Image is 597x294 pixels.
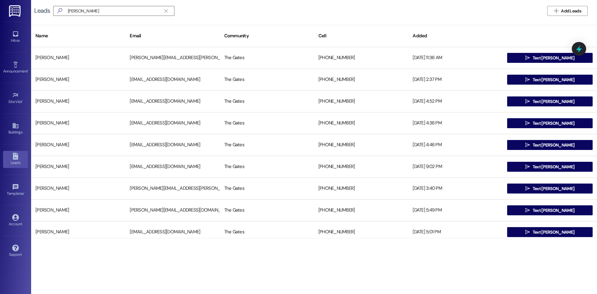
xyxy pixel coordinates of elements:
[408,73,502,86] div: [DATE] 2:37 PM
[220,139,314,151] div: The Gates
[125,73,220,86] div: [EMAIL_ADDRESS][DOMAIN_NAME]
[220,204,314,217] div: The Gates
[525,186,530,191] i: 
[533,164,574,170] span: Text [PERSON_NAME]
[408,95,502,108] div: [DATE] 4:52 PM
[125,204,220,217] div: [PERSON_NAME][EMAIL_ADDRESS][DOMAIN_NAME]
[408,204,502,217] div: [DATE] 5:49 PM
[314,28,408,44] div: Cell
[31,161,125,173] div: [PERSON_NAME]
[31,95,125,108] div: [PERSON_NAME]
[533,55,574,61] span: Text [PERSON_NAME]
[314,204,408,217] div: [PHONE_NUMBER]
[314,52,408,64] div: [PHONE_NUMBER]
[525,99,530,104] i: 
[408,117,502,129] div: [DATE] 4:36 PM
[561,8,581,14] span: Add Leads
[314,226,408,238] div: [PHONE_NUMBER]
[533,185,574,192] span: Text [PERSON_NAME]
[31,182,125,195] div: [PERSON_NAME]
[34,7,50,14] div: Leads
[408,139,502,151] div: [DATE] 4:46 PM
[408,28,502,44] div: Added
[408,226,502,238] div: [DATE] 5:01 PM
[220,117,314,129] div: The Gates
[125,95,220,108] div: [EMAIL_ADDRESS][DOMAIN_NAME]
[525,121,530,126] i: 
[3,182,28,198] a: Templates •
[314,95,408,108] div: [PHONE_NUMBER]
[525,142,530,147] i: 
[125,117,220,129] div: [EMAIL_ADDRESS][DOMAIN_NAME]
[507,140,593,150] button: Text [PERSON_NAME]
[525,230,530,235] i: 
[507,162,593,172] button: Text [PERSON_NAME]
[31,204,125,217] div: [PERSON_NAME]
[525,208,530,213] i: 
[408,161,502,173] div: [DATE] 9:02 PM
[533,142,574,148] span: Text [PERSON_NAME]
[125,28,220,44] div: Email
[220,182,314,195] div: The Gates
[554,8,558,13] i: 
[533,77,574,83] span: Text [PERSON_NAME]
[533,120,574,127] span: Text [PERSON_NAME]
[507,75,593,85] button: Text [PERSON_NAME]
[507,53,593,63] button: Text [PERSON_NAME]
[31,117,125,129] div: [PERSON_NAME]
[9,5,22,17] img: ResiDesk Logo
[31,139,125,151] div: [PERSON_NAME]
[3,151,28,168] a: Leads
[125,139,220,151] div: [EMAIL_ADDRESS][DOMAIN_NAME]
[125,161,220,173] div: [EMAIL_ADDRESS][DOMAIN_NAME]
[408,52,502,64] div: [DATE] 11:36 AM
[533,229,574,236] span: Text [PERSON_NAME]
[314,73,408,86] div: [PHONE_NUMBER]
[507,205,593,215] button: Text [PERSON_NAME]
[31,226,125,238] div: [PERSON_NAME]
[507,184,593,194] button: Text [PERSON_NAME]
[533,98,574,105] span: Text [PERSON_NAME]
[3,212,28,229] a: Account
[547,6,588,16] button: Add Leads
[68,7,161,15] input: Search name/email/community (quotes for exact match e.g. "John Smith")
[408,182,502,195] div: [DATE] 3:40 PM
[314,139,408,151] div: [PHONE_NUMBER]
[314,161,408,173] div: [PHONE_NUMBER]
[314,117,408,129] div: [PHONE_NUMBER]
[161,6,171,16] button: Clear text
[525,77,530,82] i: 
[220,161,314,173] div: The Gates
[31,52,125,64] div: [PERSON_NAME]
[533,207,574,214] span: Text [PERSON_NAME]
[24,190,25,195] span: •
[220,28,314,44] div: Community
[3,120,28,137] a: Buildings
[507,118,593,128] button: Text [PERSON_NAME]
[314,182,408,195] div: [PHONE_NUMBER]
[22,99,23,103] span: •
[125,226,220,238] div: [EMAIL_ADDRESS][DOMAIN_NAME]
[3,243,28,259] a: Support
[125,52,220,64] div: [PERSON_NAME][EMAIL_ADDRESS][PERSON_NAME][DOMAIN_NAME]
[220,226,314,238] div: The Gates
[220,73,314,86] div: The Gates
[525,164,530,169] i: 
[220,52,314,64] div: The Gates
[507,227,593,237] button: Text [PERSON_NAME]
[164,8,168,13] i: 
[31,28,125,44] div: Name
[125,182,220,195] div: [PERSON_NAME][EMAIL_ADDRESS][PERSON_NAME][DOMAIN_NAME]
[55,7,65,14] i: 
[507,96,593,106] button: Text [PERSON_NAME]
[31,73,125,86] div: [PERSON_NAME]
[220,95,314,108] div: The Gates
[28,68,29,72] span: •
[3,90,28,107] a: Site Visit •
[525,55,530,60] i: 
[3,29,28,45] a: Inbox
